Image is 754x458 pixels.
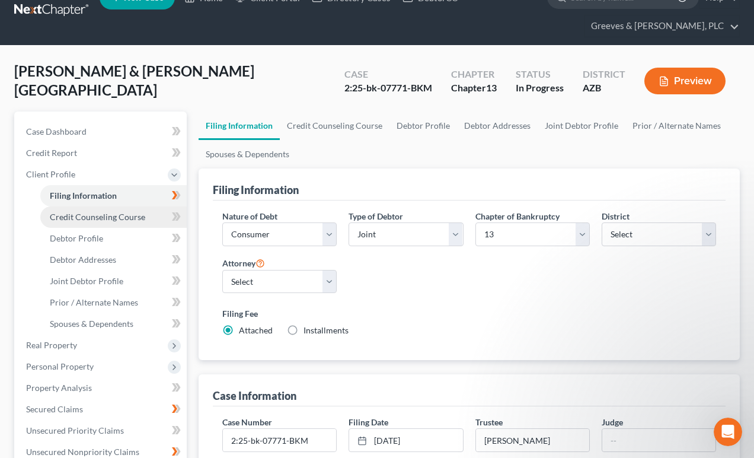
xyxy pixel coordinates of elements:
[50,319,133,329] span: Spouses & Dependents
[516,81,564,95] div: In Progress
[17,142,187,164] a: Credit Report
[239,325,273,335] span: Attached
[451,68,497,81] div: Chapter
[40,292,187,313] a: Prior / Alternate Names
[17,377,187,399] a: Property Analysis
[280,112,389,140] a: Credit Counseling Course
[50,190,117,201] span: Filing Information
[714,418,742,446] iframe: Intercom live chat
[26,148,77,158] span: Credit Report
[303,325,349,335] span: Installments
[26,340,77,350] span: Real Property
[40,228,187,249] a: Debtor Profile
[26,447,139,457] span: Unsecured Nonpriority Claims
[538,112,625,140] a: Joint Debtor Profile
[50,212,145,222] span: Credit Counseling Course
[26,383,92,393] span: Property Analysis
[17,420,187,441] a: Unsecured Priority Claims
[26,425,124,435] span: Unsecured Priority Claims
[644,68,726,94] button: Preview
[583,81,625,95] div: AZB
[602,416,623,428] label: Judge
[213,183,299,197] div: Filing Information
[199,140,296,168] a: Spouses & Dependents
[476,429,589,451] input: --
[451,81,497,95] div: Chapter
[40,271,187,292] a: Joint Debtor Profile
[602,210,630,222] label: District
[585,15,739,37] a: Greeves & [PERSON_NAME], PLC
[40,185,187,206] a: Filing Information
[26,126,87,136] span: Case Dashboard
[40,249,187,271] a: Debtor Addresses
[17,399,187,420] a: Secured Claims
[349,416,388,428] label: Filing Date
[40,206,187,228] a: Credit Counseling Course
[602,429,715,451] input: --
[344,81,432,95] div: 2:25-bk-07771-BKM
[26,404,83,414] span: Secured Claims
[349,210,403,222] label: Type of Debtor
[222,307,716,320] label: Filing Fee
[344,68,432,81] div: Case
[583,68,625,81] div: District
[50,255,116,265] span: Debtor Addresses
[50,297,138,307] span: Prior / Alternate Names
[26,169,75,179] span: Client Profile
[50,233,103,243] span: Debtor Profile
[475,416,503,428] label: Trustee
[14,62,254,98] span: [PERSON_NAME] & [PERSON_NAME][GEOGRAPHIC_DATA]
[222,256,265,270] label: Attorney
[17,121,187,142] a: Case Dashboard
[223,429,336,451] input: Enter case number...
[213,389,296,403] div: Case Information
[199,112,280,140] a: Filing Information
[475,210,560,222] label: Chapter of Bankruptcy
[222,210,277,222] label: Nature of Debt
[50,276,123,286] span: Joint Debtor Profile
[40,313,187,335] a: Spouses & Dependents
[349,429,462,451] a: [DATE]
[516,68,564,81] div: Status
[486,82,497,93] span: 13
[26,361,94,371] span: Personal Property
[625,112,728,140] a: Prior / Alternate Names
[457,112,538,140] a: Debtor Addresses
[389,112,457,140] a: Debtor Profile
[222,416,272,428] label: Case Number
